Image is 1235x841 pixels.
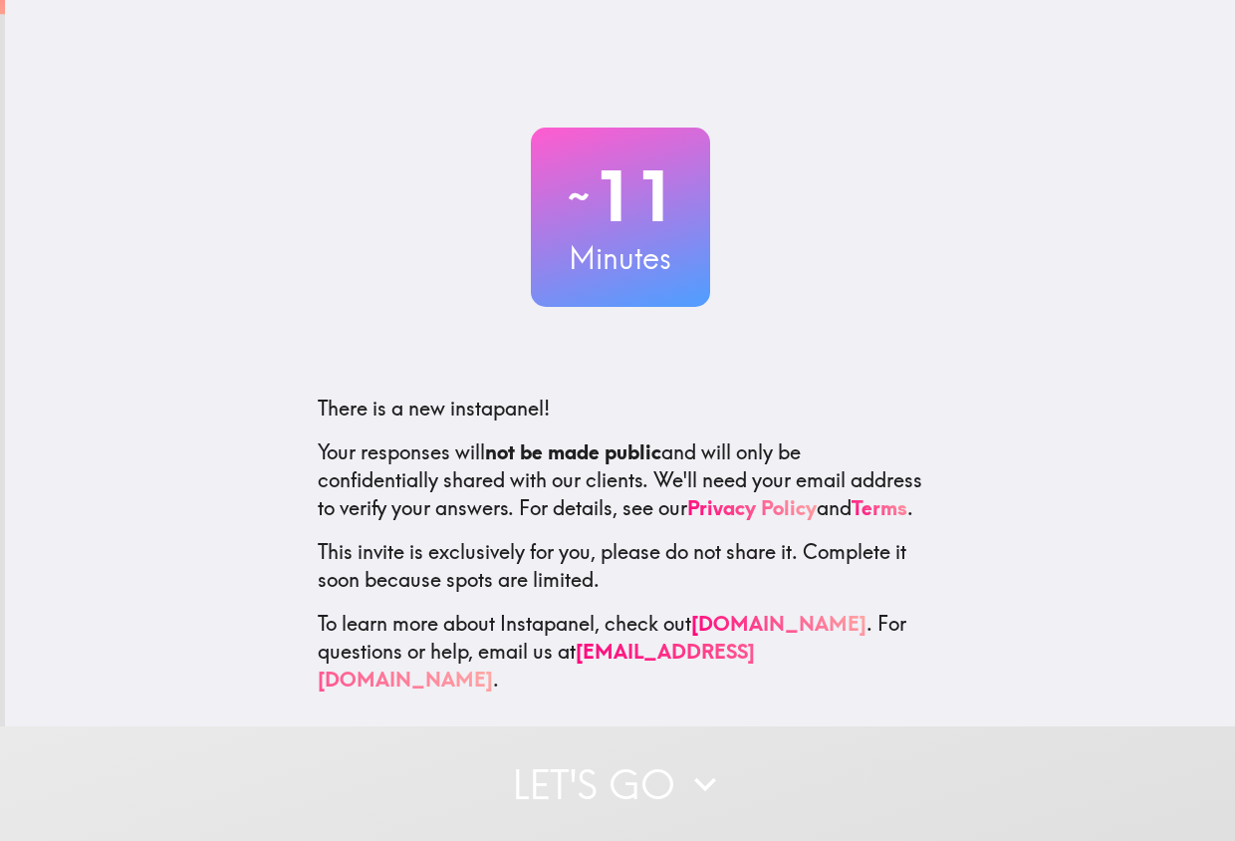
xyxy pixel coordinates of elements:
[485,439,661,464] b: not be made public
[318,538,923,594] p: This invite is exclusively for you, please do not share it. Complete it soon because spots are li...
[318,438,923,522] p: Your responses will and will only be confidentially shared with our clients. We'll need your emai...
[687,495,817,520] a: Privacy Policy
[318,396,550,420] span: There is a new instapanel!
[318,639,755,692] a: [EMAIL_ADDRESS][DOMAIN_NAME]
[531,155,710,237] h2: 11
[565,166,593,226] span: ~
[318,610,923,694] p: To learn more about Instapanel, check out . For questions or help, email us at .
[691,611,866,636] a: [DOMAIN_NAME]
[531,237,710,279] h3: Minutes
[852,495,907,520] a: Terms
